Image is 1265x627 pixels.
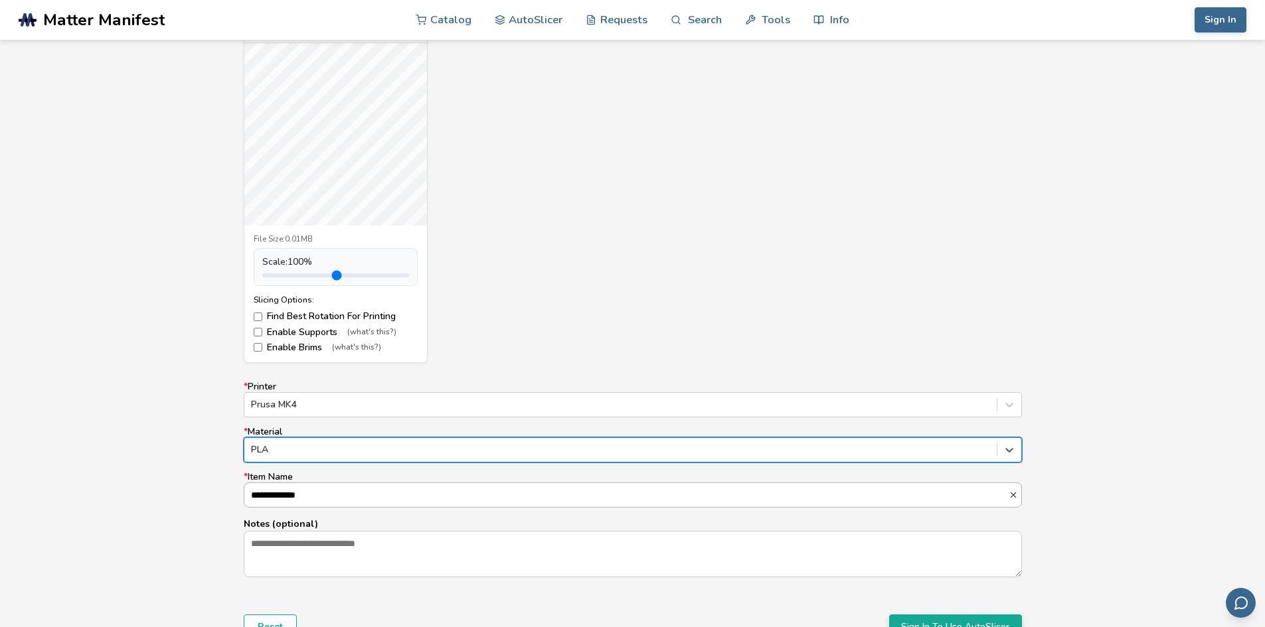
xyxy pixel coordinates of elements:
input: Enable Brims(what's this?) [254,343,262,352]
label: Enable Brims [254,342,418,353]
span: Matter Manifest [43,11,165,29]
label: Printer [244,382,1022,417]
button: Sign In [1195,7,1246,33]
p: Notes (optional) [244,517,1022,531]
input: Find Best Rotation For Printing [254,313,262,321]
button: Send feedback via email [1226,588,1256,618]
span: (what's this?) [347,328,396,337]
label: Enable Supports [254,327,418,338]
button: *Item Name [1009,490,1021,500]
label: Material [244,427,1022,462]
div: File Size: 0.01MB [254,235,418,244]
span: Scale: 100 % [262,257,312,267]
textarea: Notes (optional) [244,531,1021,577]
label: Find Best Rotation For Printing [254,311,418,322]
input: Enable Supports(what's this?) [254,328,262,336]
label: Item Name [244,472,1022,508]
div: Slicing Options: [254,295,418,305]
input: *Item Name [244,483,1009,507]
span: (what's this?) [332,343,381,352]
